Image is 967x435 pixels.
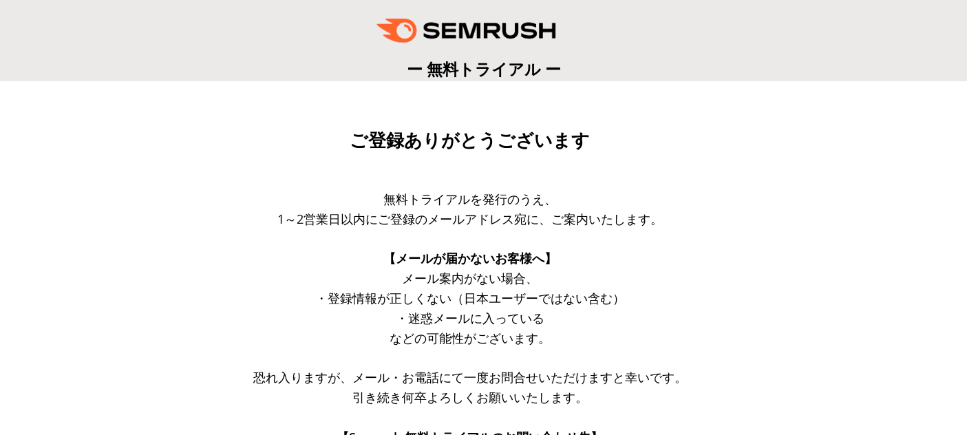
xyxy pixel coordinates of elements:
[383,191,557,207] span: 無料トライアルを発行のうえ、
[253,369,687,385] span: 恐れ入りますが、メール・お電話にて一度お問合せいただけますと幸いです。
[390,330,551,346] span: などの可能性がございます。
[352,389,588,405] span: 引き続き何卒よろしくお願いいたします。
[396,310,544,326] span: ・迷惑メールに入っている
[402,270,538,286] span: メール案内がない場合、
[407,58,561,80] span: ー 無料トライアル ー
[277,211,663,227] span: 1～2営業日以内にご登録のメールアドレス宛に、ご案内いたします。
[383,250,557,266] span: 【メールが届かないお客様へ】
[315,290,625,306] span: ・登録情報が正しくない（日本ユーザーではない含む）
[350,130,590,151] span: ご登録ありがとうございます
